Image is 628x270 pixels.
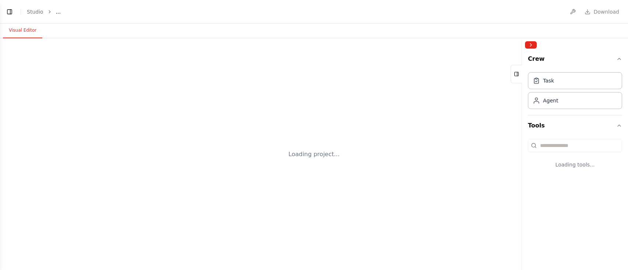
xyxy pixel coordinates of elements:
[528,136,622,180] div: Tools
[27,8,61,15] nav: breadcrumb
[528,155,622,174] div: Loading tools...
[519,38,525,270] button: Toggle Sidebar
[543,97,558,104] div: Agent
[3,23,42,38] button: Visual Editor
[543,77,554,84] div: Task
[528,69,622,115] div: Crew
[27,9,43,15] a: Studio
[4,7,15,17] button: Show left sidebar
[528,52,622,69] button: Crew
[288,150,340,159] div: Loading project...
[525,41,537,49] button: Collapse right sidebar
[56,8,61,15] span: ...
[528,115,622,136] button: Tools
